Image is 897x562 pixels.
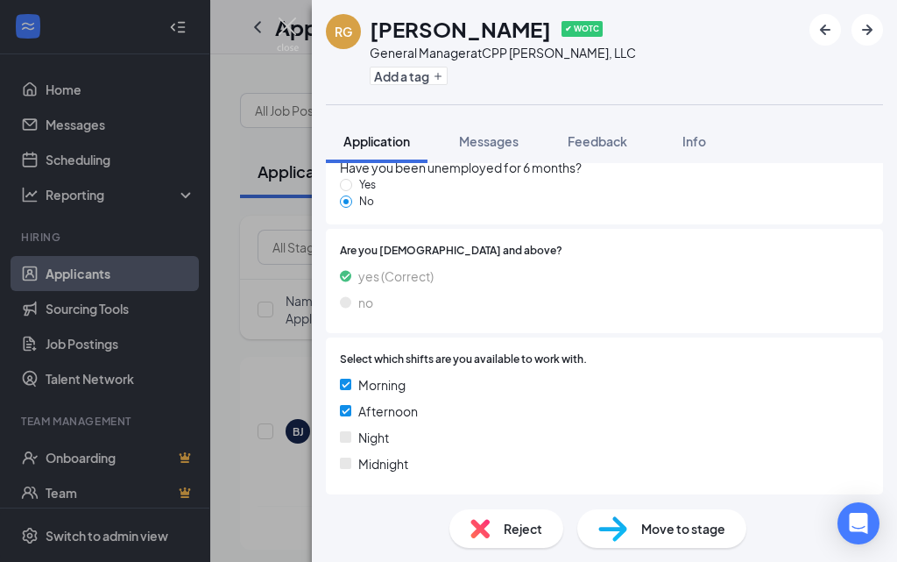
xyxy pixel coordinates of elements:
div: RG [335,23,352,40]
span: Have you been unemployed for 6 months? [340,158,869,177]
h1: [PERSON_NAME] [370,14,551,44]
span: Are you [DEMOGRAPHIC_DATA] and above? [340,243,562,260]
span: ✔ WOTC [562,21,603,37]
svg: ArrowRight [857,19,878,40]
svg: Plus [433,71,443,82]
span: Afternoon [358,402,418,421]
button: ArrowRight [851,14,883,46]
span: Reject [504,519,542,538]
span: Yes [352,178,383,191]
span: No [352,195,381,208]
span: yes (Correct) [358,267,434,286]
span: Messages [459,133,519,149]
span: Move to stage [641,519,725,538]
span: Application [343,133,410,149]
span: Info [682,133,706,149]
div: Open Intercom Messenger [837,502,879,544]
span: Feedback [568,133,627,149]
span: Morning [358,375,406,395]
span: no [358,293,373,312]
button: PlusAdd a tag [370,67,448,85]
span: Midnight [358,454,408,473]
button: ArrowLeftNew [809,14,841,46]
span: Night [358,428,389,447]
svg: ArrowLeftNew [815,19,836,40]
span: Select which shifts are you available to work with. [340,352,587,368]
div: General Manager at CPP [PERSON_NAME], LLC [370,44,636,61]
